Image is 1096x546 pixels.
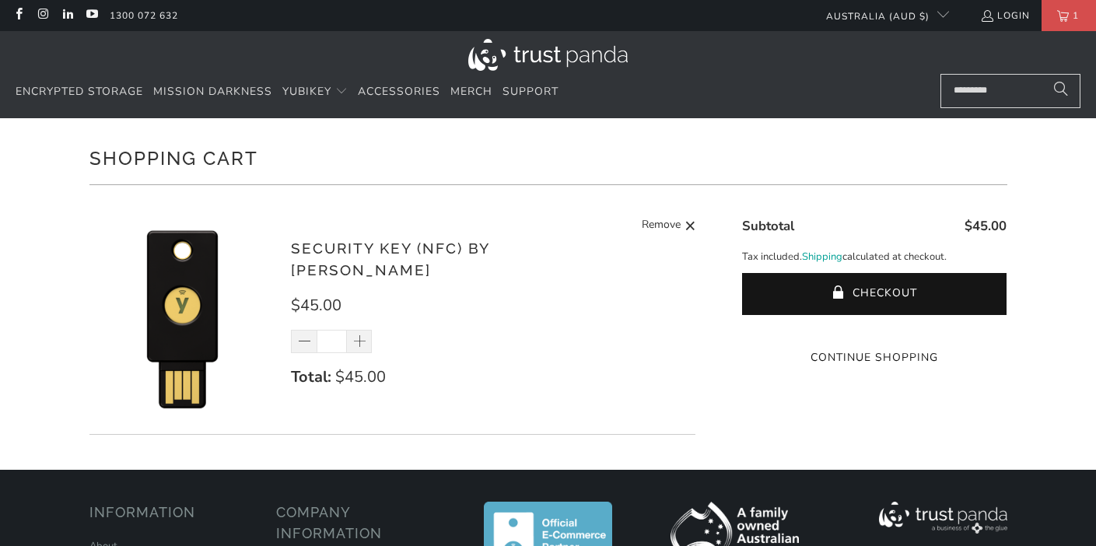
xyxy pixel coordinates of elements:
[16,74,559,110] nav: Translation missing: en.navigation.header.main_nav
[85,9,98,22] a: Trust Panda Australia on YouTube
[61,9,74,22] a: Trust Panda Australia on LinkedIn
[153,74,272,110] a: Mission Darkness
[358,84,440,99] span: Accessories
[358,74,440,110] a: Accessories
[502,84,559,99] span: Support
[12,9,25,22] a: Trust Panda Australia on Facebook
[468,39,628,71] img: Trust Panda Australia
[291,366,331,387] strong: Total:
[742,273,1007,315] button: Checkout
[450,74,492,110] a: Merch
[16,84,143,99] span: Encrypted Storage
[742,349,1007,366] a: Continue Shopping
[89,224,276,411] img: Security Key (NFC) by Yubico
[642,216,681,236] span: Remove
[502,74,559,110] a: Support
[742,217,794,235] span: Subtotal
[742,249,1007,265] p: Tax included. calculated at checkout.
[1042,74,1080,108] button: Search
[642,216,696,236] a: Remove
[89,142,1007,173] h1: Shopping Cart
[965,217,1007,235] span: $45.00
[282,74,348,110] summary: YubiKey
[335,366,386,387] span: $45.00
[980,7,1030,24] a: Login
[153,84,272,99] span: Mission Darkness
[450,84,492,99] span: Merch
[36,9,49,22] a: Trust Panda Australia on Instagram
[940,74,1080,108] input: Search...
[282,84,331,99] span: YubiKey
[16,74,143,110] a: Encrypted Storage
[291,240,489,279] a: Security Key (NFC) by [PERSON_NAME]
[802,249,842,265] a: Shipping
[110,7,178,24] a: 1300 072 632
[291,295,341,316] span: $45.00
